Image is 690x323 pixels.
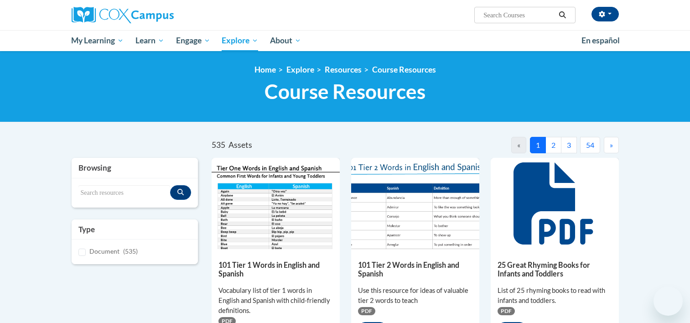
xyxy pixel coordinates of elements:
[254,65,276,74] a: Home
[358,260,472,278] h5: 101 Tier 2 Words in English and Spanish
[351,158,479,249] img: 836e94b2-264a-47ae-9840-fb2574307f3b.pdf
[228,140,252,150] span: Assets
[372,65,436,74] a: Course Resources
[545,137,561,153] button: 2
[286,65,314,74] a: Explore
[530,137,546,153] button: 1
[581,36,620,45] span: En español
[604,137,619,153] button: Next
[176,35,210,46] span: Engage
[358,286,472,306] div: Use this resource for ideas of valuable tier 2 words to teach
[591,7,619,21] button: Account Settings
[325,65,362,74] a: Resources
[555,10,569,21] button: Search
[78,185,171,201] input: Search resources
[216,30,264,51] a: Explore
[218,260,333,278] h5: 101 Tier 1 Words in English and Spanish
[170,185,191,200] button: Search resources
[135,35,164,46] span: Learn
[415,137,618,153] nav: Pagination Navigation
[58,30,633,51] div: Main menu
[610,141,613,149] span: »
[264,30,307,51] a: About
[482,10,555,21] input: Search Courses
[123,247,138,255] span: (535)
[212,140,225,150] span: 535
[130,30,170,51] a: Learn
[218,286,333,316] div: Vocabulary list of tier 1 words in English and Spanish with child-friendly definitions.
[66,30,130,51] a: My Learning
[358,307,375,315] span: PDF
[72,7,245,23] a: Cox Campus
[212,158,340,249] img: d35314be-4b7e-462d-8f95-b17e3d3bb747.pdf
[89,247,119,255] span: Document
[71,35,124,46] span: My Learning
[78,224,192,235] h3: Type
[498,260,612,278] h5: 25 Great Rhyming Books for Infants and Toddlers
[222,35,258,46] span: Explore
[498,307,515,315] span: PDF
[561,137,577,153] button: 3
[170,30,216,51] a: Engage
[580,137,600,153] button: 54
[265,79,425,104] span: Course Resources
[498,286,612,306] div: List of 25 rhyming books to read with infants and toddlers.
[78,162,192,173] h3: Browsing
[270,35,301,46] span: About
[576,31,626,50] a: En español
[72,7,174,23] img: Cox Campus
[654,287,683,316] iframe: Button to launch messaging window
